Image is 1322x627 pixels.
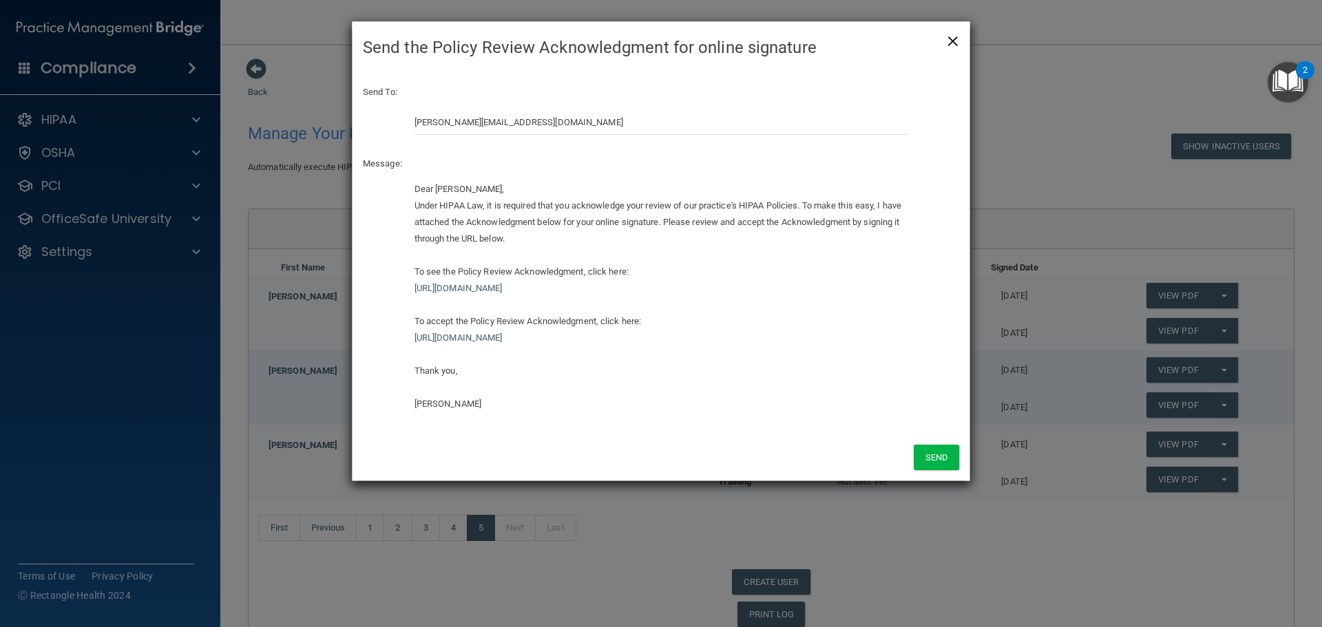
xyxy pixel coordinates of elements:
a: [URL][DOMAIN_NAME] [415,332,503,343]
h4: Send the Policy Review Acknowledgment for online signature [363,32,959,63]
input: Email Address [415,109,908,135]
button: Open Resource Center, 2 new notifications [1268,62,1308,103]
a: [URL][DOMAIN_NAME] [415,283,503,293]
p: Send To: [363,84,959,100]
span: × [947,25,959,53]
div: 2 [1303,70,1308,88]
button: Send [914,445,959,470]
p: Message: [363,156,959,172]
div: Dear [PERSON_NAME], Under HIPAA Law, it is required that you acknowledge your review of our pract... [415,181,908,412]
